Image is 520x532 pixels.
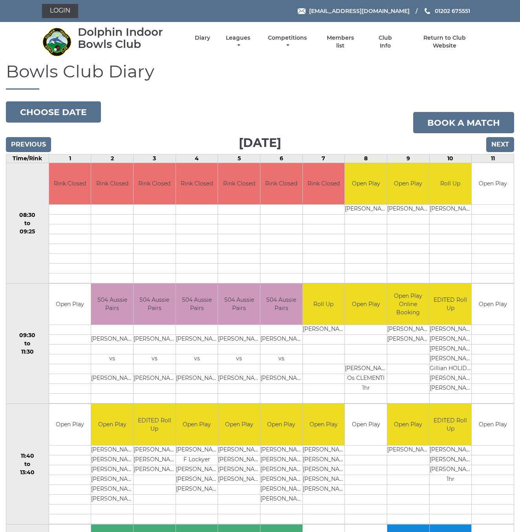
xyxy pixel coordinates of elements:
td: [PERSON_NAME] [176,374,218,384]
img: Email [298,8,306,14]
td: [PERSON_NAME] [260,465,302,475]
td: Open Play [472,404,514,445]
td: S04 Aussie Pairs [218,284,260,325]
td: Open Play [472,163,514,204]
td: Rink Closed [218,163,260,204]
td: Os CLEMENTI [345,374,387,384]
input: Next [486,137,514,152]
td: Rink Closed [303,163,345,204]
a: Members list [322,34,359,50]
td: 3 [134,154,176,163]
td: [PERSON_NAME] [430,465,472,475]
td: 1 [49,154,91,163]
td: 11 [472,154,514,163]
td: EDITED Roll Up [430,284,472,325]
a: Login [42,4,78,18]
img: Dolphin Indoor Bowls Club [42,27,71,57]
td: [PERSON_NAME] [218,465,260,475]
td: [PERSON_NAME] [260,455,302,465]
td: Open Play [345,163,387,204]
td: [PERSON_NAME] [91,335,133,345]
td: [PERSON_NAME] [303,475,345,484]
td: [PERSON_NAME] [430,384,472,394]
td: EDITED Roll Up [430,404,472,445]
td: Open Play [387,163,429,204]
td: [PERSON_NAME] [176,445,218,455]
td: S04 Aussie Pairs [134,284,176,325]
td: [PERSON_NAME] [134,374,176,384]
td: [PERSON_NAME] [260,374,302,384]
a: Club Info [372,34,398,50]
td: [PERSON_NAME] [218,475,260,484]
a: Return to Club Website [412,34,478,50]
td: Open Play [345,404,387,445]
td: [PERSON_NAME] [345,364,387,374]
a: Phone us 01202 675551 [423,7,470,15]
td: Open Play Online Booking [387,284,429,325]
td: [PERSON_NAME] [260,494,302,504]
td: S04 Aussie Pairs [91,284,133,325]
td: Rink Closed [134,163,176,204]
td: vs [218,354,260,364]
td: [PERSON_NAME] [430,455,472,465]
td: [PERSON_NAME] [218,374,260,384]
td: [PERSON_NAME] [430,335,472,345]
td: 11:40 to 13:40 [6,404,49,525]
a: Diary [195,34,210,42]
td: [PERSON_NAME] [430,325,472,335]
td: Open Play [472,284,514,325]
td: Open Play [91,404,133,445]
td: [PERSON_NAME] [218,335,260,345]
td: 9 [387,154,429,163]
input: Previous [6,137,51,152]
td: [PERSON_NAME] [134,335,176,345]
td: [PERSON_NAME] [430,445,472,455]
div: Dolphin Indoor Bowls Club [78,26,181,50]
td: [PERSON_NAME] [218,455,260,465]
td: [PERSON_NAME] [260,484,302,494]
td: [PERSON_NAME] [91,475,133,484]
td: F Lockyer [176,455,218,465]
td: Open Play [176,404,218,445]
td: [PERSON_NAME] [303,445,345,455]
td: vs [260,354,302,364]
span: [EMAIL_ADDRESS][DOMAIN_NAME] [309,7,410,15]
td: 8 [345,154,387,163]
td: 7 [302,154,345,163]
td: Open Play [345,284,387,325]
td: vs [134,354,176,364]
td: [PERSON_NAME] [260,335,302,345]
td: Rink Closed [260,163,302,204]
span: 01202 675551 [435,7,470,15]
a: Competitions [266,34,309,50]
td: [PERSON_NAME] [260,475,302,484]
td: 1hr [430,475,472,484]
td: [PERSON_NAME] [303,465,345,475]
td: 5 [218,154,260,163]
td: [PERSON_NAME] [91,494,133,504]
img: Phone us [425,8,430,14]
td: 08:30 to 09:25 [6,163,49,284]
td: [PERSON_NAME] [176,484,218,494]
td: EDITED Roll Up [134,404,176,445]
td: [PERSON_NAME] [430,354,472,364]
td: [PERSON_NAME] [91,445,133,455]
h1: Bowls Club Diary [6,62,514,90]
td: 1hr [345,384,387,394]
td: Open Play [49,284,91,325]
td: Open Play [387,404,429,445]
td: [PERSON_NAME] [430,345,472,354]
td: [PERSON_NAME] [176,335,218,345]
td: Open Play [218,404,260,445]
td: Gillian HOLIDAY [430,364,472,374]
td: [PERSON_NAME] [430,204,472,214]
button: Choose date [6,101,101,123]
td: [PERSON_NAME] [303,484,345,494]
td: Open Play [260,404,302,445]
td: [PERSON_NAME] [260,445,302,455]
td: [PERSON_NAME] [134,465,176,475]
td: [PERSON_NAME] [430,374,472,384]
td: Rink Closed [176,163,218,204]
td: S04 Aussie Pairs [176,284,218,325]
td: 10 [429,154,472,163]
